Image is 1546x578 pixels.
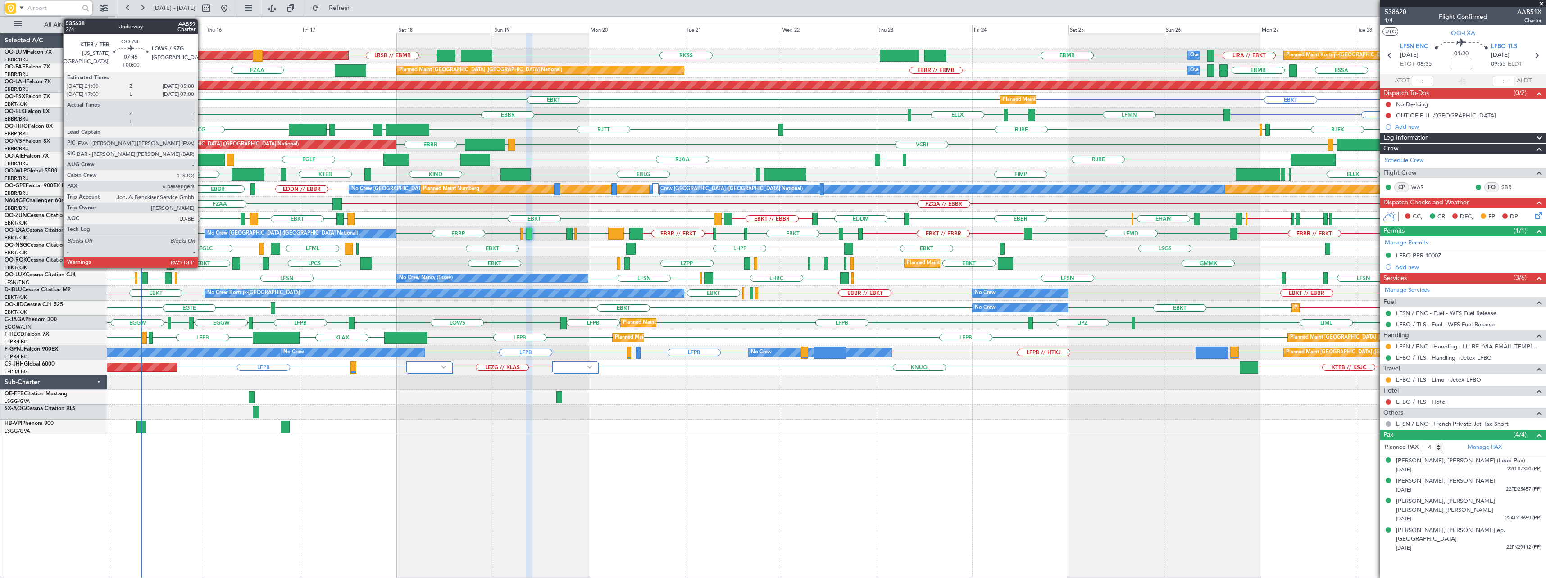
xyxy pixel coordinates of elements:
div: Add new [1395,263,1541,271]
div: No Crew Kortrijk-[GEOGRAPHIC_DATA] [207,286,300,300]
span: OO-JID [5,302,23,307]
a: LSGG/GVA [5,428,30,434]
span: Handling [1383,330,1409,341]
div: No Crew [GEOGRAPHIC_DATA] ([GEOGRAPHIC_DATA] National) [207,227,358,240]
div: OUT OF E.U. /[GEOGRAPHIC_DATA] [1396,112,1496,119]
span: OE-FFB [5,391,24,397]
span: (0/2) [1514,88,1527,98]
span: Others [1383,408,1403,418]
a: EBBR/BRU [5,116,29,122]
div: Planned Maint Nurnberg [423,182,479,196]
div: Mon 20 [589,25,685,33]
span: 22AD13659 (PP) [1505,515,1541,522]
a: OE-FFBCitation Mustang [5,391,68,397]
div: Tue 21 [685,25,781,33]
span: LFBO TLS [1491,42,1517,51]
div: Thu 16 [205,25,301,33]
span: OO-AIE [5,154,24,159]
span: Services [1383,273,1407,284]
div: Sun 26 [1164,25,1260,33]
span: Dispatch Checks and Weather [1383,198,1469,208]
span: DFC, [1460,212,1473,221]
a: N604GFChallenger 604 [5,198,64,203]
div: Planned Maint [GEOGRAPHIC_DATA] ([GEOGRAPHIC_DATA]) [1290,331,1432,344]
div: FO [1484,182,1499,192]
span: F-HECD [5,332,24,337]
a: EBKT/KJK [5,101,27,108]
div: Planned Maint Kortrijk-[GEOGRAPHIC_DATA] [1294,301,1399,315]
a: OO-ELKFalcon 8X [5,109,50,114]
div: LFBO PPR 1000Z [1396,252,1441,259]
a: OO-LXACessna Citation CJ4 [5,228,76,233]
div: [PERSON_NAME], [PERSON_NAME] (Lead Pax) [1396,456,1525,465]
div: Flight Confirmed [1439,12,1487,22]
a: OO-ZUNCessna Citation CJ4 [5,213,77,218]
div: Sat 18 [397,25,493,33]
span: OO-FAE [5,64,25,70]
span: CR [1437,212,1445,221]
div: Fri 24 [972,25,1068,33]
span: Permits [1383,226,1405,236]
span: [DATE] [1396,466,1411,473]
span: OO-ELK [5,109,25,114]
div: [PERSON_NAME], [PERSON_NAME] [1396,477,1495,486]
span: Fuel [1383,297,1396,307]
span: OO-ROK [5,257,27,263]
a: OO-ROKCessna Citation CJ4 [5,257,77,263]
div: No Crew [751,346,772,359]
a: LFSN/ENC [5,279,29,286]
div: Add new [1395,123,1541,131]
a: LFSN / ENC - Fuel - WFS Fuel Release [1396,309,1496,317]
div: No Crew [975,286,996,300]
span: [DATE] [1396,515,1411,522]
span: 538620 [1385,7,1406,17]
span: 22FD25457 (PP) [1506,486,1541,493]
span: 01:20 [1454,50,1469,59]
input: Airport [27,1,79,15]
span: OO-HHO [5,124,28,129]
a: Schedule Crew [1385,156,1424,165]
div: No Crew [975,301,996,315]
a: CS-JHHGlobal 6000 [5,361,55,367]
span: HB-VPI [5,421,22,426]
span: (3/6) [1514,273,1527,282]
a: F-HECDFalcon 7X [5,332,49,337]
a: EBBR/BRU [5,175,29,182]
a: OO-JIDCessna CJ1 525 [5,302,63,307]
span: 22DI07320 (PP) [1507,465,1541,473]
div: Planned Maint [GEOGRAPHIC_DATA] ([GEOGRAPHIC_DATA]) [615,331,757,344]
img: arrow-gray.svg [587,365,592,369]
span: Charter [1517,17,1541,24]
span: CS-JHH [5,361,24,367]
div: Planned Maint Kortrijk-[GEOGRAPHIC_DATA] [1286,49,1391,62]
div: Tue 28 [1356,25,1452,33]
span: [DATE] [1491,51,1510,60]
a: EBKT/KJK [5,249,27,256]
a: EBBR/BRU [5,56,29,63]
span: ETOT [1400,60,1415,69]
a: EBKT/KJK [5,220,27,226]
div: Mon 27 [1260,25,1356,33]
span: D-IBLU [5,287,22,293]
span: 08:35 [1417,60,1432,69]
a: OO-FAEFalcon 7X [5,64,50,70]
a: EGGW/LTN [5,324,32,330]
span: FP [1488,212,1495,221]
a: EBKT/KJK [5,309,27,316]
div: No Crew [GEOGRAPHIC_DATA] ([GEOGRAPHIC_DATA] National) [351,182,502,196]
span: Dispatch To-Dos [1383,88,1429,99]
span: DP [1510,212,1518,221]
a: Manage Permits [1385,239,1428,248]
span: ALDT [1517,77,1532,86]
a: LFBO / TLS - Handling - Jetex LFBO [1396,354,1492,361]
a: Manage Services [1385,286,1430,295]
a: LFPB/LBG [5,339,28,345]
a: LFBO / TLS - Fuel - WFS Fuel Release [1396,321,1495,328]
a: LFBO / TLS - Hotel [1396,398,1446,406]
span: OO-VSF [5,139,25,144]
div: Planned Maint [GEOGRAPHIC_DATA] ([GEOGRAPHIC_DATA]) [623,316,765,330]
a: Manage PAX [1468,443,1502,452]
span: G-JAGA [5,317,25,322]
a: D-IBLUCessna Citation M2 [5,287,71,293]
span: LFSN ENC [1400,42,1428,51]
